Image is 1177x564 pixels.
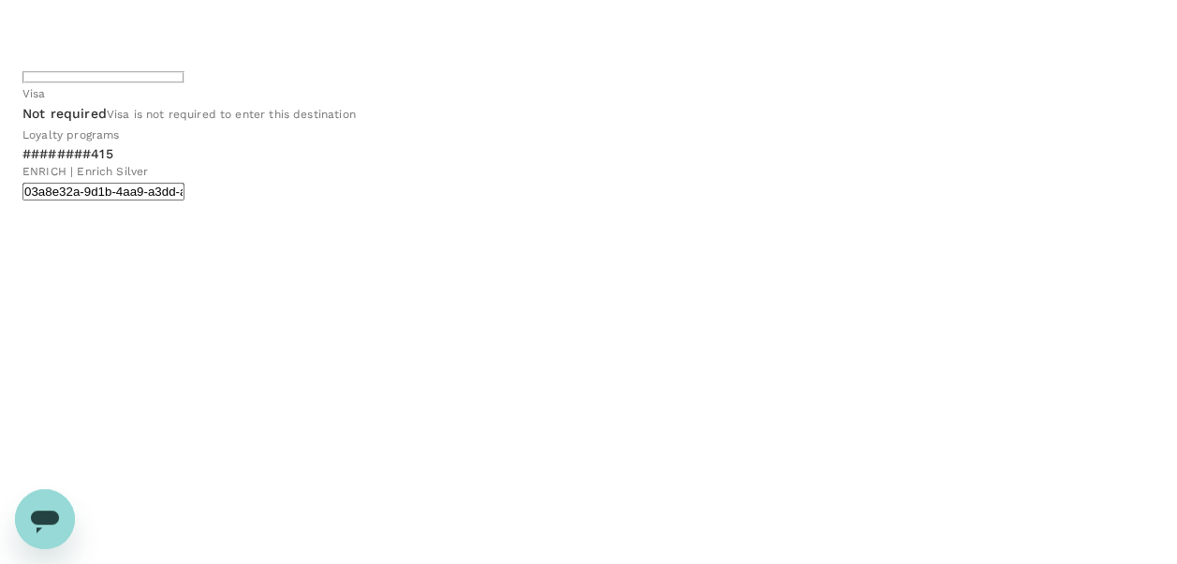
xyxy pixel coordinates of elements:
[15,489,75,549] iframe: Button to launch messaging window
[22,144,1155,182] div: ########415ENRICH | Enrich Silver
[22,104,107,123] p: Not required
[22,128,119,141] span: Loyalty programs
[22,144,1155,163] p: ########415
[22,163,1155,182] span: ENRICH | Enrich Silver
[22,87,46,100] span: Visa
[107,108,356,121] span: Visa is not required to enter this destination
